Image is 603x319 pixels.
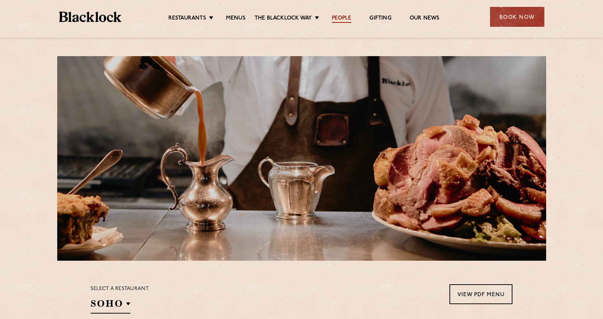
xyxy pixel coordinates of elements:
[91,284,149,294] p: Select a restaurant
[410,15,440,23] a: Our News
[449,284,512,304] a: View PDF Menu
[226,15,246,23] a: Menus
[369,15,391,23] a: Gifting
[255,15,312,23] a: The Blacklock Way
[91,297,130,314] h2: SOHO
[59,12,122,22] img: BL_Textured_Logo-footer-cropped.svg
[168,15,206,23] a: Restaurants
[490,7,544,27] div: Book Now
[332,15,351,23] a: People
